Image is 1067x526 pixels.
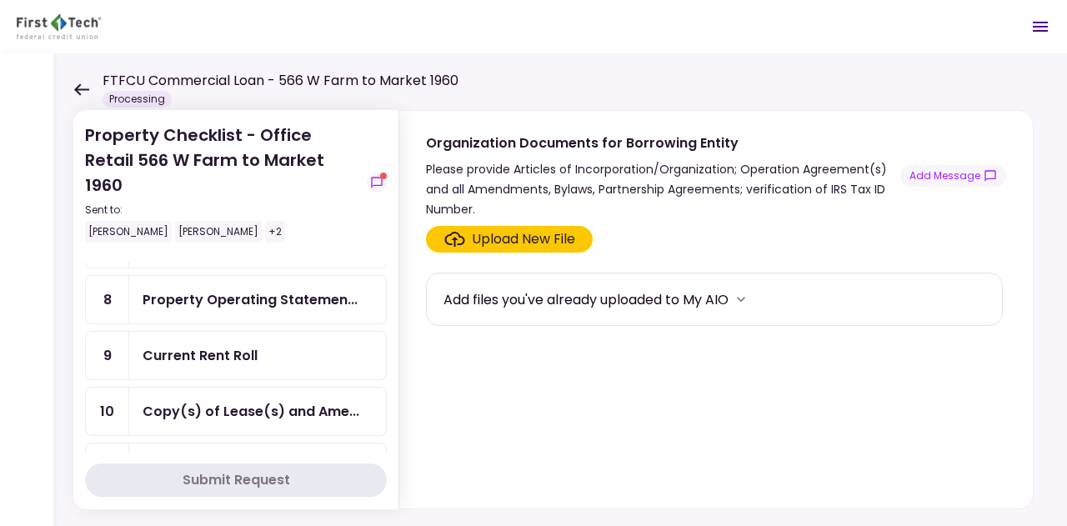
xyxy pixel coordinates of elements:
div: 8 [86,276,129,323]
div: Processing [103,91,172,108]
div: 12 [86,443,129,491]
div: Organization Documents for Borrowing Entity [426,133,900,153]
div: Sent to: [85,203,360,218]
div: Property Checklist - Office Retail 566 W Farm to Market 1960 [85,123,360,243]
div: Copy(s) of Lease(s) and Amendment(s) [143,401,359,422]
a: 9Current Rent Roll [85,331,387,380]
span: Click here to upload the required document [426,226,593,253]
div: Property Operating Statements [143,289,358,310]
div: Current Rent Roll [143,345,258,366]
div: 10 [86,388,129,435]
button: Submit Request [85,463,387,497]
div: [PERSON_NAME] [175,221,262,243]
div: [PERSON_NAME] [85,221,172,243]
button: Open menu [1020,7,1060,47]
img: Partner icon [17,14,101,39]
button: show-messages [900,165,1006,187]
div: Please provide Articles of Incorporation/Organization; Operation Agreement(s) and all Amendments,... [426,159,900,219]
a: 8Property Operating Statements [85,275,387,324]
a: 10Copy(s) of Lease(s) and Amendment(s) [85,387,387,436]
h1: FTFCU Commercial Loan - 566 W Farm to Market 1960 [103,71,458,91]
div: Add files you've already uploaded to My AIO [443,289,729,310]
button: show-messages [367,173,387,193]
button: more [729,287,754,312]
div: Upload New File [472,229,575,249]
a: 12Prior Environmental Phase I and/or Phase II [85,443,387,492]
div: 9 [86,332,129,379]
div: Organization Documents for Borrowing EntityPlease provide Articles of Incorporation/Organization;... [398,110,1034,509]
div: +2 [265,221,285,243]
div: Submit Request [183,470,290,490]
